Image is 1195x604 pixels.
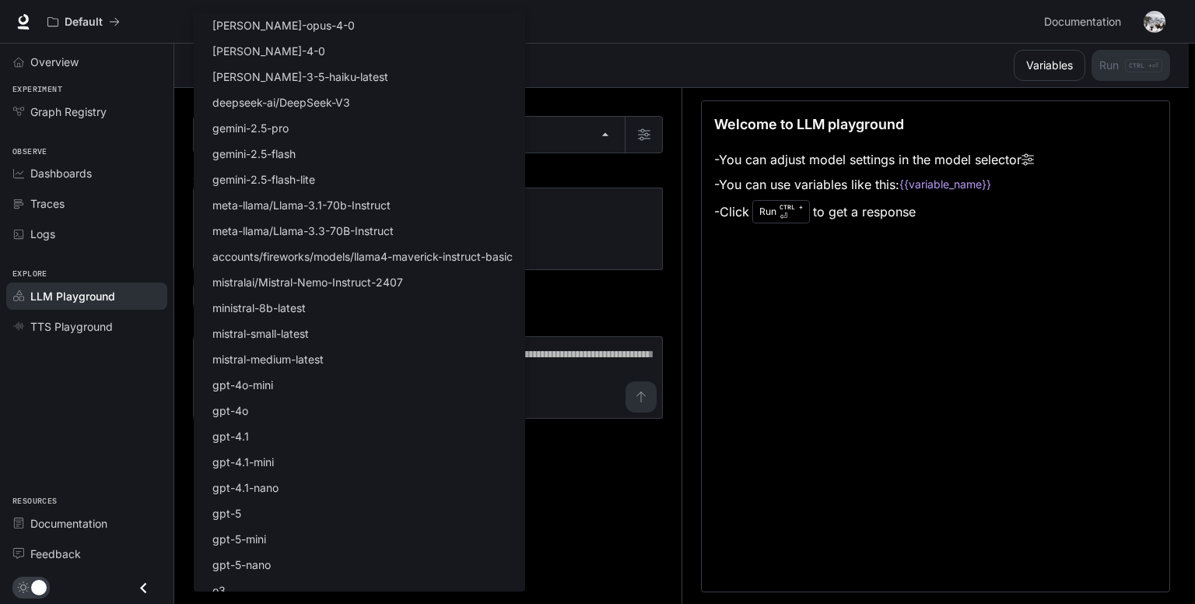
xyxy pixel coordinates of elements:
p: gpt-5-mini [212,531,266,547]
p: [PERSON_NAME]-opus-4-0 [212,17,355,33]
p: meta-llama/Llama-3.3-70B-Instruct [212,223,394,239]
p: gpt-4.1-nano [212,479,279,496]
p: gemini-2.5-flash-lite [212,171,315,188]
p: ministral-8b-latest [212,300,306,316]
p: gpt-4.1-mini [212,454,274,470]
p: gemini-2.5-pro [212,120,289,136]
p: gpt-4.1 [212,428,249,444]
p: mistral-small-latest [212,325,309,342]
p: o3 [212,582,226,599]
p: mistralai/Mistral-Nemo-Instruct-2407 [212,274,403,290]
p: [PERSON_NAME]-4-0 [212,43,325,59]
p: gpt-4o-mini [212,377,273,393]
p: gpt-5 [212,505,241,521]
p: [PERSON_NAME]-3-5-haiku-latest [212,68,388,85]
p: gemini-2.5-flash [212,146,296,162]
p: deepseek-ai/DeepSeek-V3 [212,94,350,111]
p: accounts/fireworks/models/llama4-maverick-instruct-basic [212,248,513,265]
p: gpt-4o [212,402,248,419]
p: mistral-medium-latest [212,351,324,367]
p: gpt-5-nano [212,557,271,573]
p: meta-llama/Llama-3.1-70b-Instruct [212,197,391,213]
